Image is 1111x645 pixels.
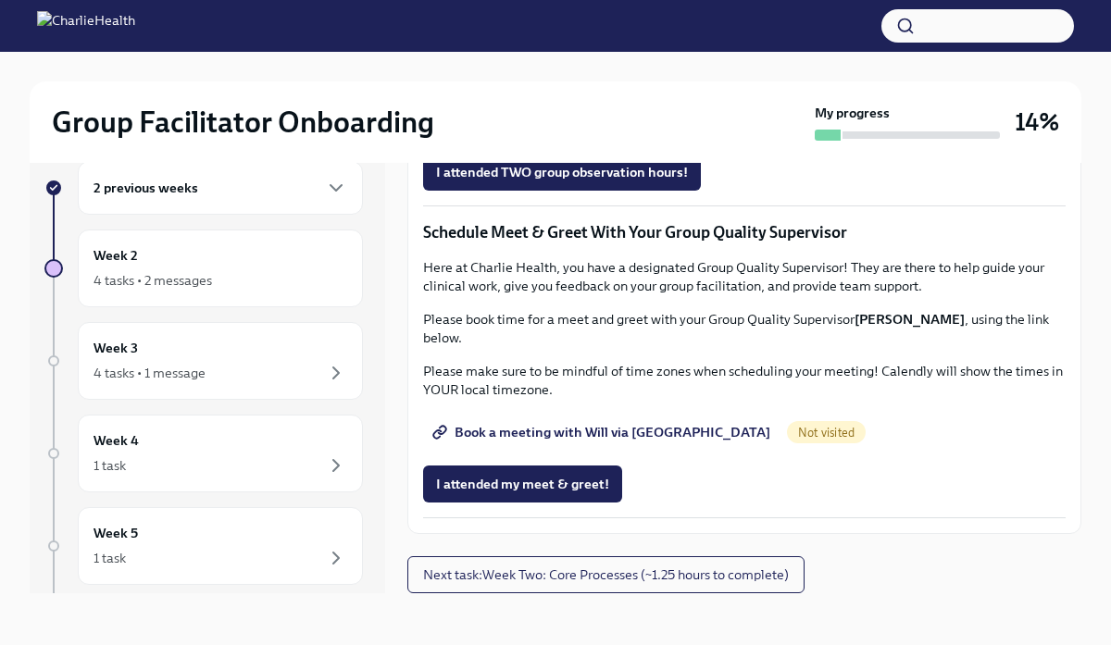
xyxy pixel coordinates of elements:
h6: Week 3 [94,338,138,358]
div: 1 task [94,549,126,567]
button: I attended my meet & greet! [423,465,622,502]
span: Not visited [787,426,866,440]
strong: [PERSON_NAME] [855,311,965,328]
div: 1 task [94,456,126,475]
a: Week 24 tasks • 2 messages [44,229,363,307]
h2: Group Facilitator Onboarding [52,104,434,141]
strong: My progress [815,104,890,122]
p: Please make sure to be mindful of time zones when scheduling your meeting! Calendly will show the... [423,362,1066,399]
a: Week 51 task [44,507,363,585]
h6: Week 5 [94,523,138,543]
span: I attended TWO group observation hours! [436,163,688,181]
span: I attended my meet & greet! [436,475,609,493]
div: 4 tasks • 1 message [94,364,206,382]
h6: Week 2 [94,245,138,266]
div: 4 tasks • 2 messages [94,271,212,290]
h3: 14% [1015,105,1059,139]
h6: 2 previous weeks [94,178,198,198]
div: 2 previous weeks [78,161,363,215]
button: Next task:Week Two: Core Processes (~1.25 hours to complete) [407,556,805,593]
p: Here at Charlie Health, you have a designated Group Quality Supervisor! They are there to help gu... [423,258,1066,295]
span: Book a meeting with Will via [GEOGRAPHIC_DATA] [436,423,770,441]
a: Week 34 tasks • 1 message [44,322,363,400]
a: Week 41 task [44,415,363,492]
h6: Week 4 [94,430,139,451]
span: Next task : Week Two: Core Processes (~1.25 hours to complete) [423,565,789,584]
p: Schedule Meet & Greet With Your Group Quality Supervisor [423,221,1066,243]
a: Book a meeting with Will via [GEOGRAPHIC_DATA] [423,414,783,451]
button: I attended TWO group observation hours! [423,154,701,191]
img: CharlieHealth [37,11,135,41]
p: Please book time for a meet and greet with your Group Quality Supervisor , using the link below. [423,310,1066,347]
